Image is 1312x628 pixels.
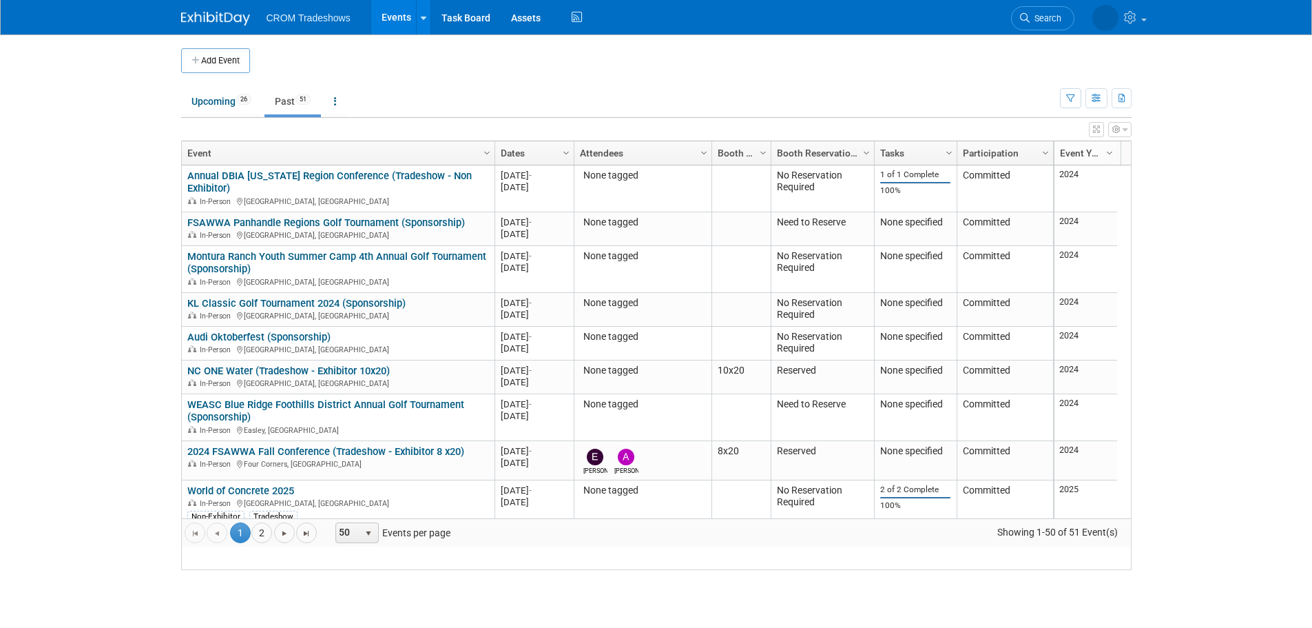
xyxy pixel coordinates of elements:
span: Events per page [317,523,464,543]
a: Column Settings [559,141,574,162]
div: [DATE] [501,410,568,422]
td: 2024 [1054,293,1117,327]
div: None specified [880,445,950,458]
div: [DATE] [501,297,568,309]
td: Committed [957,212,1053,246]
img: In-Person Event [188,345,196,352]
span: - [529,446,532,456]
div: None tagged [580,297,705,310]
a: Column Settings [1038,141,1053,162]
span: In-Person [200,460,235,469]
td: Committed [957,480,1053,527]
td: Committed [957,165,1053,212]
div: [DATE] [501,343,568,354]
div: None specified [880,331,950,343]
td: Reserved [771,361,874,394]
a: Past51 [264,88,321,114]
div: [GEOGRAPHIC_DATA], [GEOGRAPHIC_DATA] [187,310,488,321]
span: - [529,332,532,342]
img: Alexander Ciasca [618,449,634,465]
td: 2024 [1054,441,1117,480]
a: Participation [963,141,1044,165]
span: In-Person [200,231,235,240]
td: Reserved [771,441,874,480]
span: Column Settings [1040,148,1051,159]
div: [GEOGRAPHIC_DATA], [GEOGRAPHIC_DATA] [187,229,488,241]
span: - [529,399,532,409]
span: In-Person [200,345,235,354]
div: [DATE] [501,398,568,410]
span: In-Person [200,426,235,435]
a: Column Settings [859,141,874,162]
div: [GEOGRAPHIC_DATA], [GEOGRAPHIC_DATA] [187,343,488,355]
div: None specified [880,250,950,263]
div: None tagged [580,485,705,497]
div: [GEOGRAPHIC_DATA], [GEOGRAPHIC_DATA] [187,276,488,287]
a: Column Settings [1102,141,1117,162]
div: [GEOGRAPHIC_DATA], [GEOGRAPHIC_DATA] [187,195,488,207]
td: Committed [957,293,1053,327]
img: Emily Williams [587,449,603,465]
span: 51 [295,94,311,105]
span: 50 [336,523,360,543]
td: 2024 [1054,212,1117,246]
span: CROM Tradeshows [267,12,351,23]
td: 8x20 [711,441,771,480]
td: No Reservation Required [771,480,874,527]
span: 26 [236,94,251,105]
div: None tagged [580,250,705,263]
span: In-Person [200,197,235,206]
div: 100% [880,500,950,511]
td: No Reservation Required [771,293,874,327]
span: In-Person [200,499,235,508]
span: Column Settings [1104,148,1115,159]
img: In-Person Event [188,426,196,433]
span: Column Settings [758,148,769,159]
div: None tagged [580,331,705,343]
td: No Reservation Required [771,327,874,361]
div: [DATE] [501,216,568,228]
td: 2024 [1054,165,1117,212]
div: None tagged [580,398,705,411]
td: Committed [957,394,1053,441]
a: NC ONE Water (Tradeshow - Exhibitor 10x20) [187,365,390,377]
div: Alexander Ciasca [614,465,638,476]
a: FSAWWA Panhandle Regions Golf Tournament (Sponsorship) [187,216,465,229]
span: Go to the next page [279,528,290,539]
a: World of Concrete 2025 [187,485,294,497]
a: Column Settings [756,141,771,162]
div: 100% [880,185,950,196]
div: Non-Exhibitor [187,511,244,522]
span: - [529,365,532,376]
a: Go to the first page [185,523,205,543]
div: Four Corners, [GEOGRAPHIC_DATA] [187,458,488,469]
a: 2024 FSAWWA Fall Conference (Tradeshow - Exhibitor 8 x20) [187,445,464,458]
a: Go to the next page [274,523,295,543]
a: Booth Size [718,141,762,165]
a: Tasks [880,141,948,165]
div: [DATE] [501,250,568,262]
img: In-Person Event [188,197,196,204]
div: [DATE] [501,262,568,274]
div: None specified [880,297,950,310]
div: [DATE] [501,496,568,508]
div: [DATE] [501,485,568,496]
img: In-Person Event [188,499,196,506]
td: 2024 [1054,327,1117,361]
a: 2 [251,523,272,543]
div: None specified [880,398,950,411]
td: Need to Reserve [771,394,874,441]
a: Audi Oktoberfest (Sponsorship) [187,331,331,343]
div: None tagged [580,365,705,377]
div: None tagged [580,216,705,229]
td: No Reservation Required [771,165,874,212]
a: Montura Ranch Youth Summer Camp 4th Annual Golf Tournament (Sponsorship) [187,250,486,276]
span: Column Settings [944,148,955,159]
a: Search [1011,6,1074,30]
a: Annual DBIA [US_STATE] Region Conference (Tradeshow - Non Exhibitor) [187,170,472,195]
div: [DATE] [501,365,568,376]
span: Showing 1-50 of 51 Event(s) [984,523,1130,542]
span: Column Settings [561,148,572,159]
div: 1 of 1 Complete [880,170,950,180]
div: None specified [880,365,950,377]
